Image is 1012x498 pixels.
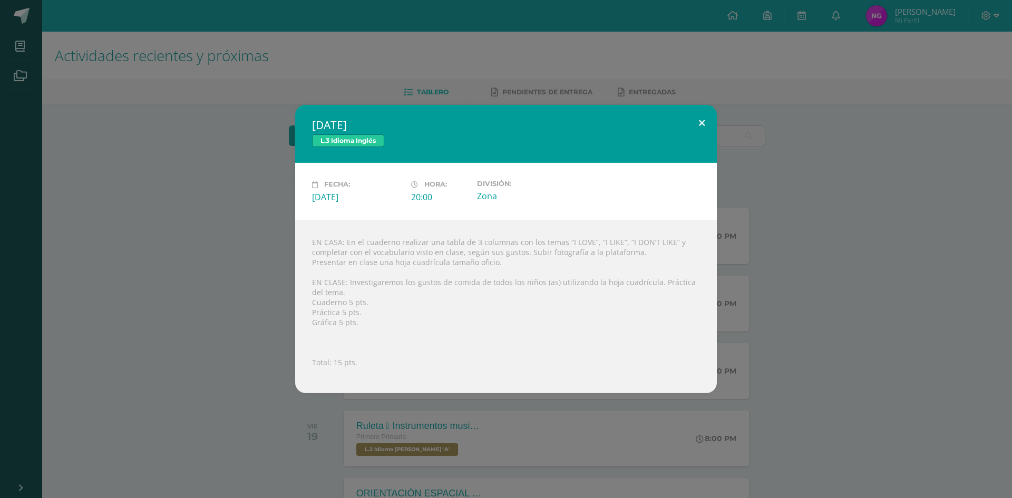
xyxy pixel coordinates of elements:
h2: [DATE] [312,118,700,132]
div: [DATE] [312,191,403,203]
span: Fecha: [324,181,350,189]
span: L.3 Idioma Inglés [312,134,384,147]
button: Close (Esc) [687,105,717,141]
div: 20:00 [411,191,469,203]
div: EN CASA: En el cuaderno realizar una tabla de 3 columnas con los temas “I LOVE”, “I LIKE”, “I DON... [295,220,717,393]
label: División: [477,180,568,188]
div: Zona [477,190,568,202]
span: Hora: [424,181,447,189]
